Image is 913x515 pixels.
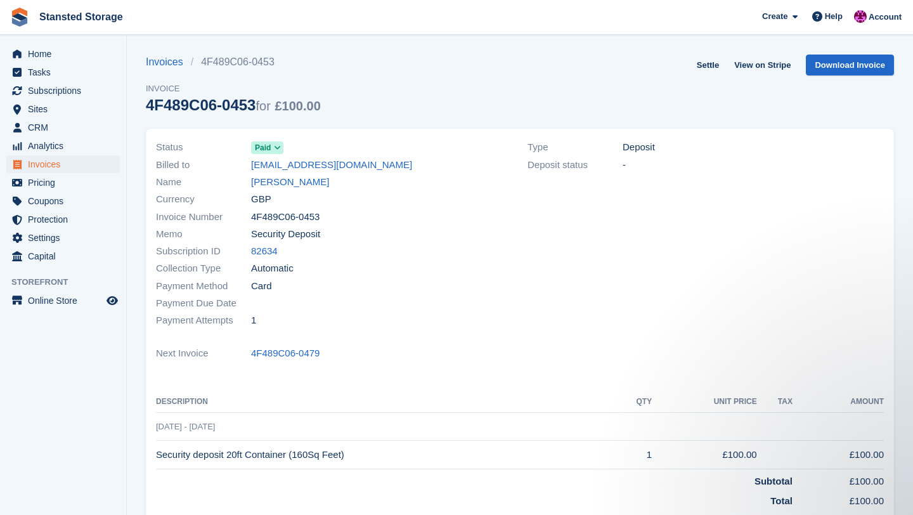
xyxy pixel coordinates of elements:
a: menu [6,63,120,81]
a: menu [6,247,120,265]
span: Deposit [623,140,655,155]
span: Invoice Number [156,210,251,225]
span: Invoices [28,155,104,173]
nav: breadcrumbs [146,55,321,70]
a: 4F489C06-0479 [251,346,320,361]
a: Settle [692,55,724,75]
span: Subscriptions [28,82,104,100]
span: Account [869,11,902,23]
span: Memo [156,227,251,242]
a: 82634 [251,244,278,259]
th: QTY [614,392,652,412]
span: Protection [28,211,104,228]
a: [PERSON_NAME] [251,175,329,190]
span: Online Store [28,292,104,310]
span: 4F489C06-0453 [251,210,320,225]
a: menu [6,192,120,210]
a: menu [6,119,120,136]
a: menu [6,174,120,192]
td: £100.00 [652,441,756,469]
span: Security Deposit [251,227,320,242]
a: Paid [251,140,283,155]
span: GBP [251,192,271,207]
strong: Total [770,495,793,506]
a: menu [6,155,120,173]
span: Automatic [251,261,294,276]
span: Payment Method [156,279,251,294]
span: Coupons [28,192,104,210]
a: menu [6,137,120,155]
span: 1 [251,313,256,328]
span: Billed to [156,158,251,173]
a: Invoices [146,55,191,70]
span: Currency [156,192,251,207]
span: Tasks [28,63,104,81]
span: Paid [255,142,271,153]
img: Jonathan Crick [854,10,867,23]
span: CRM [28,119,104,136]
td: £100.00 [793,441,884,469]
span: Payment Attempts [156,313,251,328]
span: Home [28,45,104,63]
div: 4F489C06-0453 [146,96,321,114]
th: Description [156,392,614,412]
a: menu [6,100,120,118]
span: [DATE] - [DATE] [156,422,215,431]
span: Card [251,279,272,294]
span: Help [825,10,843,23]
span: Deposit status [528,158,623,173]
span: Subscription ID [156,244,251,259]
span: Capital [28,247,104,265]
span: Create [762,10,787,23]
strong: Subtotal [754,476,793,486]
span: - [623,158,626,173]
span: Pricing [28,174,104,192]
a: menu [6,211,120,228]
span: for [256,99,270,113]
td: £100.00 [793,469,884,489]
a: menu [6,292,120,310]
a: [EMAIL_ADDRESS][DOMAIN_NAME] [251,158,412,173]
span: Invoice [146,82,321,95]
span: Storefront [11,276,126,289]
a: View on Stripe [729,55,796,75]
th: Amount [793,392,884,412]
span: Status [156,140,251,155]
span: Next Invoice [156,346,251,361]
a: menu [6,229,120,247]
th: Tax [757,392,793,412]
span: Type [528,140,623,155]
td: 1 [614,441,652,469]
span: Settings [28,229,104,247]
span: Name [156,175,251,190]
span: Analytics [28,137,104,155]
a: menu [6,82,120,100]
a: Preview store [105,293,120,308]
img: stora-icon-8386f47178a22dfd0bd8f6a31ec36ba5ce8667c1dd55bd0f319d3a0aa187defe.svg [10,8,29,27]
span: Sites [28,100,104,118]
span: Payment Due Date [156,296,251,311]
span: £100.00 [275,99,320,113]
th: Unit Price [652,392,756,412]
td: Security deposit 20ft Container (160Sq Feet) [156,441,614,469]
span: Collection Type [156,261,251,276]
a: Download Invoice [806,55,894,75]
a: Stansted Storage [34,6,128,27]
td: £100.00 [793,489,884,509]
a: menu [6,45,120,63]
